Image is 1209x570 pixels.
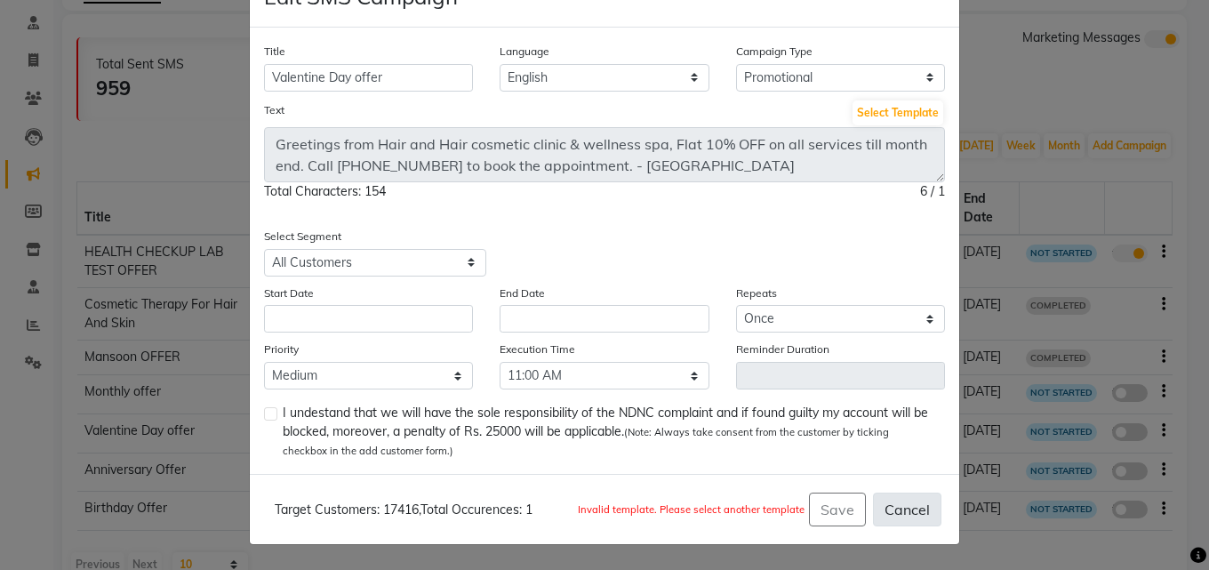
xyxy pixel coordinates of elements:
label: Campaign Type [736,44,813,60]
button: Cancel [873,493,941,526]
div: 6 / 1 [920,182,945,201]
div: Total Characters: 154 [264,182,386,201]
label: Text [264,102,284,118]
input: Enter Title [264,64,473,92]
label: Select Segment [264,229,341,245]
label: End Date [500,285,545,301]
label: Reminder Duration [736,341,829,357]
label: Start Date [264,285,314,301]
div: , [268,501,532,519]
label: Title [264,44,285,60]
label: Priority [264,341,299,357]
span: Target Customers: 17416 [275,502,419,518]
span: Invalid template. Please select another template [578,503,805,516]
label: Execution Time [500,341,575,357]
button: Select Template [853,100,943,125]
label: Repeats [736,285,777,301]
span: Total Occurences: 1 [420,502,532,518]
span: I undestand that we will have the sole responsibility of the NDNC complaint and if found guilty m... [283,404,931,460]
label: Language [500,44,549,60]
